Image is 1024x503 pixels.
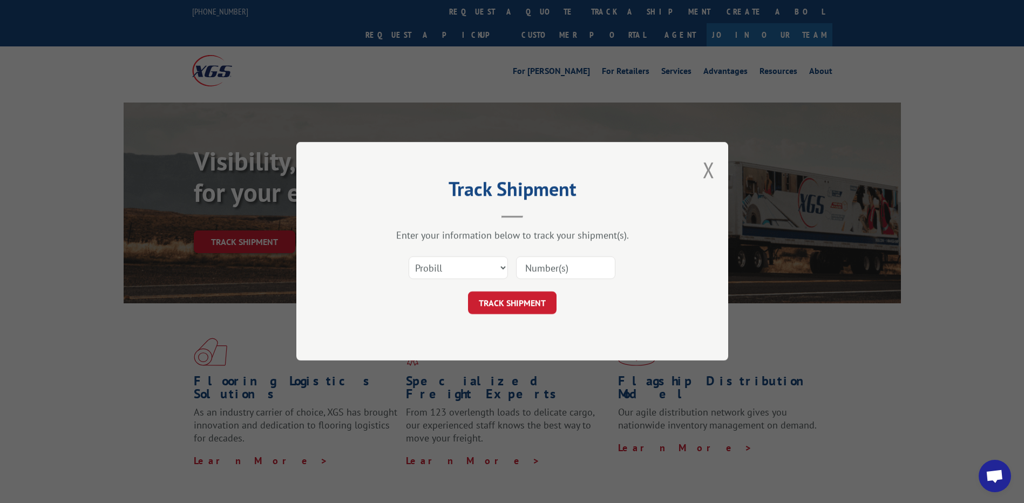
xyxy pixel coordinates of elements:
input: Number(s) [516,257,615,280]
h2: Track Shipment [350,181,674,202]
div: Enter your information below to track your shipment(s). [350,229,674,242]
button: Close modal [703,155,715,184]
div: Open chat [979,460,1011,492]
button: TRACK SHIPMENT [468,292,557,315]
